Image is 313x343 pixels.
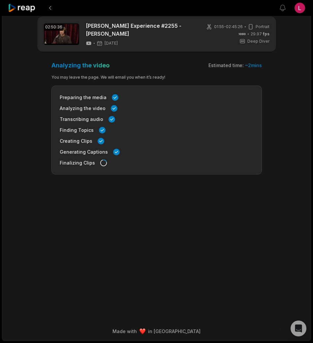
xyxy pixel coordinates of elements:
span: Transcribing audio [60,116,103,123]
div: Estimated time: [208,62,262,69]
div: You may leave the page. We will email you when it’s ready! [51,74,262,80]
span: Generating Captions [60,148,108,155]
h3: Analyzing the video [51,61,110,69]
span: Analyzing the video [60,105,106,112]
span: Preparing the media [60,94,107,101]
span: 01:55 - 02:45:26 [214,24,243,30]
span: [DATE] [105,41,118,46]
div: Made with in [GEOGRAPHIC_DATA] [8,328,305,335]
span: 29.97 [251,31,269,37]
div: Open Intercom Messenger [291,321,306,336]
span: Finalizing Clips [60,159,95,166]
span: ~ 2 mins [245,62,262,68]
span: Finding Topics [60,127,94,133]
span: fps [263,31,269,36]
img: heart emoji [140,328,145,334]
span: Creating Clips [60,137,92,144]
span: Deep Diver [247,38,269,44]
span: Portrait [256,24,269,30]
a: [PERSON_NAME] Experience #2255 - [PERSON_NAME] [86,22,198,38]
